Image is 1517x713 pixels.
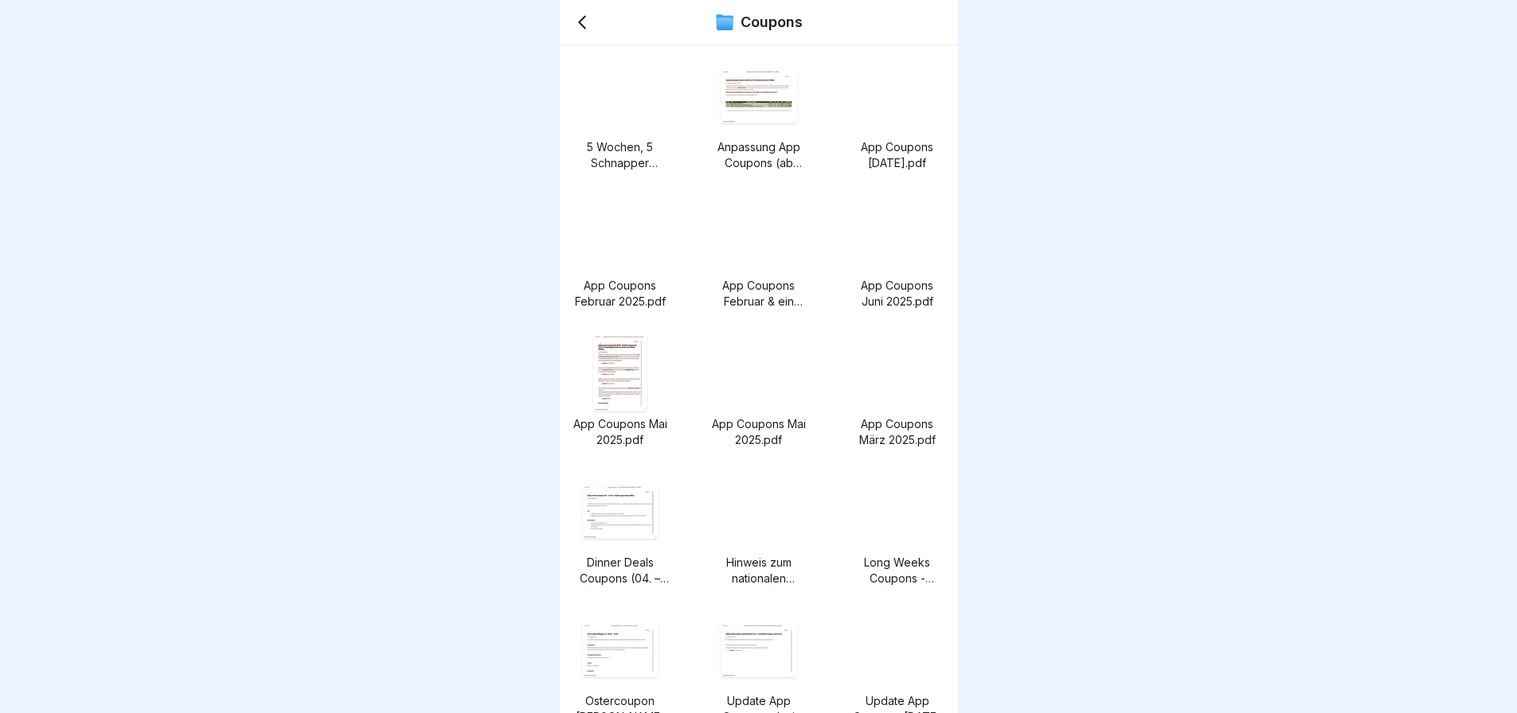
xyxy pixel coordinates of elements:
img: image thumbnail [620,235,620,236]
img: image thumbnail [582,624,659,677]
p: App Coupons März 2025.pdf [850,416,945,448]
a: image thumbnailHinweis zum nationalen Couponflyer Mai 2025 (Start_ 26.04.) + Doritos®-Promotion -... [711,473,807,586]
p: Dinner Deals Coupons (04. – 31.03.) + Update App Coupons März - Marketing & Comms - BK Manager.pdf [573,555,668,586]
a: image thumbnailDinner Deals Coupons (04. – 31.03.) + Update App Coupons März - Marketing & Comms ... [573,473,668,586]
p: App Coupons [DATE].pdf [850,139,945,171]
p: App Coupons Februar & ein zusätzlicher Coupon vom 25.-29.01.2025 - Marketing & Comms - BK Manager... [711,278,807,310]
a: image thumbnailApp Coupons Juni 2025.pdf [850,197,945,310]
a: image thumbnailLong Weeks Coupons - Marketing & Comms - BK Manager.pdf [850,473,945,586]
p: App Coupons Februar 2025.pdf [573,278,668,310]
p: Coupons [741,14,803,31]
img: image thumbnail [721,624,797,677]
a: image thumbnailApp Coupons Februar 2025.pdf [573,197,668,310]
p: Hinweis zum nationalen Couponflyer Mai 2025 (Start_ 26.04.) + Doritos®-Promotion - Marketing & Co... [711,555,807,586]
a: image thumbnailApp Coupons Mai 2025.pdf [573,335,668,448]
img: image thumbnail [758,373,759,374]
a: image thumbnailApp Coupons [DATE].pdf [850,58,945,171]
p: App Coupons Mai 2025.pdf [573,416,668,448]
p: 5 Wochen, 5 Schnapper PLUs.pdf [573,139,668,171]
img: image thumbnail [593,335,647,411]
a: image thumbnailAnpassung App Coupons (ab 20.06.) für Restaurants mit Tortillas - Marketing & Comm... [711,58,807,171]
p: App Coupons Mai 2025.pdf [711,416,807,448]
p: Long Weeks Coupons - Marketing & Comms - BK Manager.pdf [850,555,945,586]
img: image thumbnail [758,235,759,236]
img: image thumbnail [721,70,797,123]
p: Anpassung App Coupons (ab 20.06.) für Restaurants mit Tortillas - Marketing & Comms - BK Manager.pdf [711,139,807,171]
img: image thumbnail [758,512,759,512]
a: image thumbnailApp Coupons Mai 2025.pdf [711,335,807,448]
img: image thumbnail [620,96,620,97]
a: image thumbnailApp Coupons März 2025.pdf [850,335,945,448]
img: image thumbnail [582,485,659,539]
a: image thumbnailApp Coupons Februar & ein zusätzlicher Coupon vom 25.-29.01.2025 - Marketing & Com... [711,197,807,310]
a: image thumbnail5 Wochen, 5 Schnapper PLUs.pdf [573,58,668,171]
p: App Coupons Juni 2025.pdf [850,278,945,310]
